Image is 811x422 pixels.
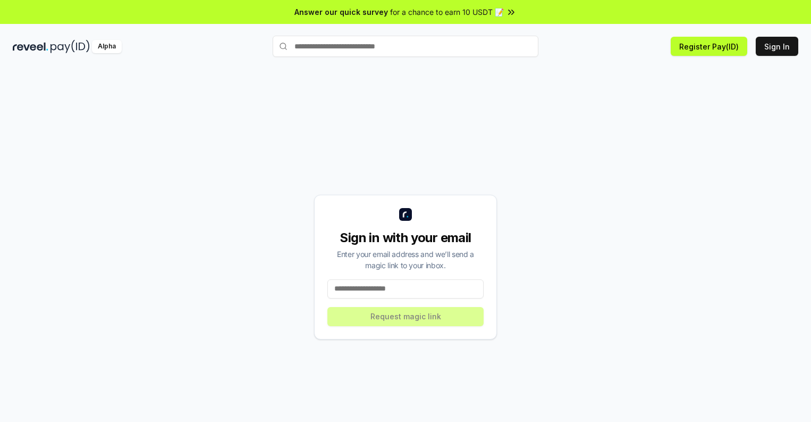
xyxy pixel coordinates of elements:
div: Enter your email address and we’ll send a magic link to your inbox. [327,249,484,271]
span: Answer our quick survey [294,6,388,18]
button: Sign In [756,37,798,56]
div: Alpha [92,40,122,53]
span: for a chance to earn 10 USDT 📝 [390,6,504,18]
img: pay_id [50,40,90,53]
img: reveel_dark [13,40,48,53]
img: logo_small [399,208,412,221]
div: Sign in with your email [327,229,484,246]
button: Register Pay(ID) [671,37,747,56]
